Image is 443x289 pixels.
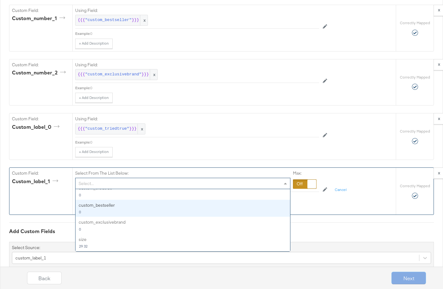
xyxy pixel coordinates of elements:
label: Using Field: [75,116,319,122]
span: }}} [129,126,137,132]
label: Custom Field: [12,170,70,176]
div: Select... [76,178,290,189]
div: custom_number_2 [12,69,68,76]
div: Example: [75,31,90,36]
label: Custom Field: [12,8,70,14]
label: Custom Field: [12,62,70,68]
div: size [79,237,287,243]
button: + Add Description [75,147,113,157]
button: + Add Description [75,93,113,103]
label: Correctly Mapped [400,183,430,188]
span: {{{ [78,17,85,23]
div: Add Custom Fields [9,228,434,235]
span: }}} [142,72,149,78]
span: "custom_exclusivebrand" [85,72,141,78]
label: Correctly Mapped [400,20,430,25]
div: size [76,234,290,251]
div: 0 [90,85,319,90]
span: "custom_triedtrue" [85,126,129,132]
span: x [150,69,157,80]
strong: x [438,61,440,67]
span: }}} [132,17,139,23]
span: {{{ [78,126,85,132]
div: custom_exclusivebrand [76,217,290,234]
div: Example: [75,140,90,145]
div: custom_label_1 [15,255,46,261]
div: 0 [90,31,319,36]
div: custom_number_1 [12,15,67,22]
div: custom_label_1 [12,178,60,185]
div: custom_bestseller [79,202,287,208]
span: "custom_bestseller" [85,17,132,23]
div: sale_price [76,251,290,264]
strong: x [438,7,440,13]
div: Example: [75,85,90,90]
label: Using Field: [75,62,319,68]
button: Cancel [331,185,350,195]
strong: x [438,170,440,176]
label: Correctly Mapped [400,129,430,134]
label: Custom Field: [12,116,70,122]
div: 0 [90,140,319,145]
div: 29 32 [79,244,287,248]
label: Select From The List Below: [75,170,129,176]
div: 0 [79,210,287,214]
label: Max: [293,170,317,176]
label: Using Field: [75,8,319,14]
button: Back [27,272,62,284]
label: Select Source: [12,245,40,251]
div: custom_bestseller [76,200,290,217]
span: x [140,15,148,25]
div: 0 [79,227,287,232]
button: + Add Description [75,39,113,49]
span: {{{ [78,72,85,78]
div: custom_exclusivebrand [79,219,287,225]
div: 0 [79,193,287,197]
span: x [137,124,145,134]
div: custom_triedtrue [76,183,290,200]
label: Correctly Mapped [400,75,430,80]
strong: x [438,116,440,121]
div: custom_label_0 [12,123,62,131]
